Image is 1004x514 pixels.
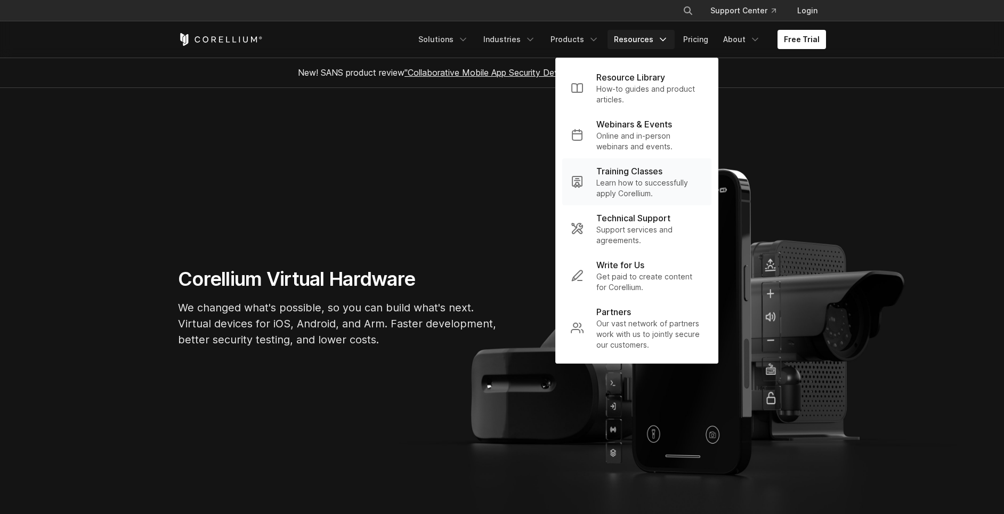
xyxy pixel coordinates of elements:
p: Support services and agreements. [596,224,703,246]
a: "Collaborative Mobile App Security Development and Analysis" [404,67,650,78]
a: Resource Library How-to guides and product articles. [562,65,711,111]
p: Online and in-person webinars and events. [596,131,703,152]
a: Industries [477,30,542,49]
p: Write for Us [596,259,644,271]
a: Support Center [702,1,784,20]
a: Technical Support Support services and agreements. [562,205,711,252]
a: Solutions [412,30,475,49]
a: Products [544,30,605,49]
span: New! SANS product review now available. [298,67,706,78]
button: Search [678,1,698,20]
a: Pricing [677,30,715,49]
a: Webinars & Events Online and in-person webinars and events. [562,111,711,158]
a: Corellium Home [178,33,263,46]
p: Resource Library [596,71,665,84]
p: Learn how to successfully apply Corellium. [596,178,703,199]
a: Resources [608,30,675,49]
p: We changed what's possible, so you can build what's next. Virtual devices for iOS, Android, and A... [178,300,498,348]
h1: Corellium Virtual Hardware [178,267,498,291]
a: About [717,30,767,49]
p: Partners [596,306,631,318]
p: Training Classes [596,165,662,178]
a: Write for Us Get paid to create content for Corellium. [562,252,711,299]
p: How-to guides and product articles. [596,84,703,105]
p: Webinars & Events [596,118,672,131]
p: Technical Support [596,212,670,224]
a: Partners Our vast network of partners work with us to jointly secure our customers. [562,299,711,357]
a: Free Trial [778,30,826,49]
p: Get paid to create content for Corellium. [596,271,703,293]
a: Training Classes Learn how to successfully apply Corellium. [562,158,711,205]
p: Our vast network of partners work with us to jointly secure our customers. [596,318,703,350]
a: Login [789,1,826,20]
div: Navigation Menu [670,1,826,20]
div: Navigation Menu [412,30,826,49]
